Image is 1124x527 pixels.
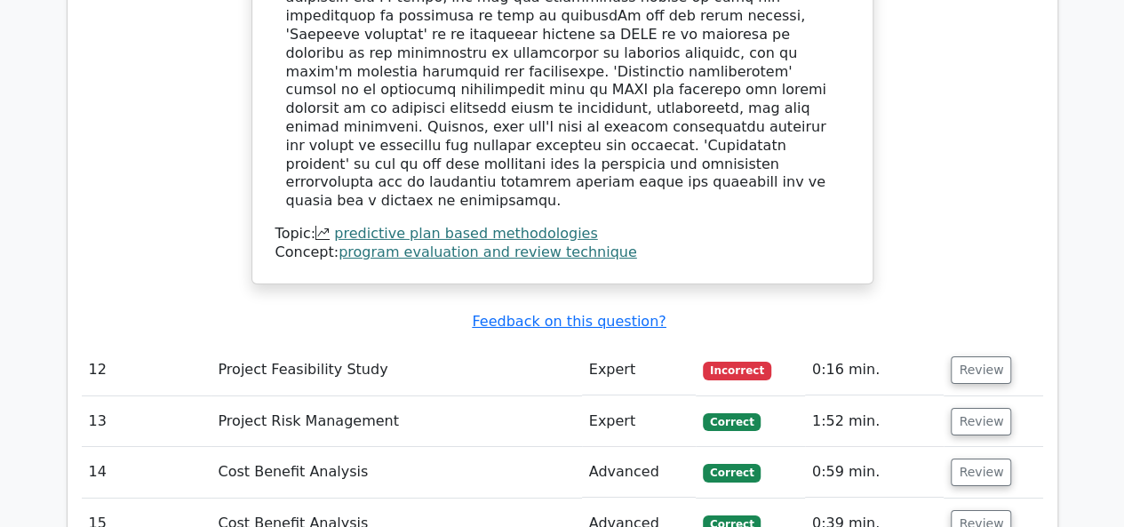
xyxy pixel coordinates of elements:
[951,356,1011,384] button: Review
[703,413,761,431] span: Correct
[339,244,637,260] a: program evaluation and review technique
[472,313,666,330] a: Feedback on this question?
[82,447,211,498] td: 14
[805,345,945,395] td: 0:16 min.
[703,464,761,482] span: Correct
[82,345,211,395] td: 12
[582,396,696,447] td: Expert
[951,459,1011,486] button: Review
[703,362,771,379] span: Incorrect
[275,225,849,244] div: Topic:
[275,244,849,262] div: Concept:
[334,225,597,242] a: predictive plan based methodologies
[211,345,581,395] td: Project Feasibility Study
[211,447,581,498] td: Cost Benefit Analysis
[951,408,1011,435] button: Review
[805,396,945,447] td: 1:52 min.
[582,345,696,395] td: Expert
[805,447,945,498] td: 0:59 min.
[582,447,696,498] td: Advanced
[82,396,211,447] td: 13
[211,396,581,447] td: Project Risk Management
